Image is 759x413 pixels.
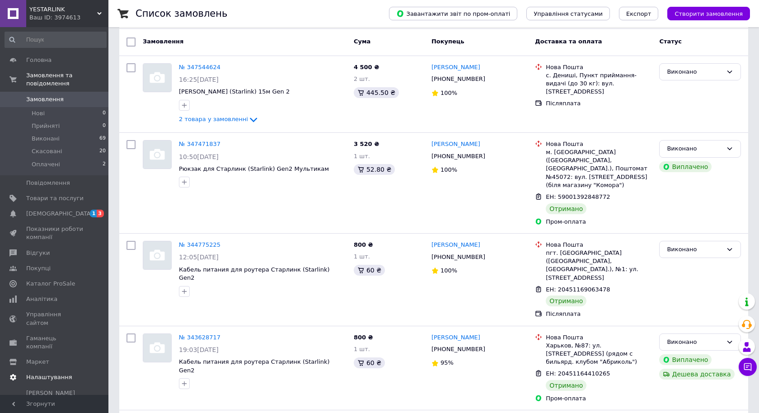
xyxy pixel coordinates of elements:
[431,140,480,149] a: [PERSON_NAME]
[32,147,62,155] span: Скасовані
[535,38,602,45] span: Доставка та оплата
[440,89,457,96] span: 100%
[430,343,487,355] div: [PHONE_NUMBER]
[440,359,454,366] span: 95%
[658,10,750,17] a: Створити замовлення
[32,160,60,169] span: Оплачені
[32,122,60,130] span: Прийняті
[26,179,70,187] span: Повідомлення
[354,241,373,248] span: 800 ₴
[546,394,652,403] div: Пром-оплата
[546,286,610,293] span: ЕН: 20451169063478
[354,141,379,147] span: 3 520 ₴
[354,253,370,260] span: 1 шт.
[136,8,227,19] h1: Список замовлень
[26,310,84,327] span: Управління сайтом
[99,135,106,143] span: 69
[32,135,60,143] span: Виконані
[179,334,220,341] a: № 343628717
[143,141,171,169] img: Фото товару
[143,241,172,270] a: Фото товару
[32,109,45,117] span: Нові
[546,193,610,200] span: ЕН: 59001392848772
[26,225,84,241] span: Показники роботи компанії
[626,10,651,17] span: Експорт
[179,165,329,172] span: Рюкзак для Старлинк (Starlink) Gen2 Мультикам
[546,218,652,226] div: Пром-оплата
[389,7,517,20] button: Завантажити звіт по пром-оплаті
[659,369,734,380] div: Дешева доставка
[354,38,370,45] span: Cума
[26,95,64,103] span: Замовлення
[546,241,652,249] div: Нова Пошта
[29,14,108,22] div: Ваш ID: 3974613
[659,354,712,365] div: Виплачено
[354,64,379,70] span: 4 500 ₴
[659,38,682,45] span: Статус
[431,241,480,249] a: [PERSON_NAME]
[179,266,330,282] a: Кабель питания для роутера Старлинк (Starlink) Gen2
[26,56,52,64] span: Головна
[430,251,487,263] div: [PHONE_NUMBER]
[546,99,652,108] div: Післяплата
[26,280,75,288] span: Каталог ProSale
[354,153,370,160] span: 1 шт.
[546,310,652,318] div: Післяплата
[546,342,652,366] div: Харьков, №87: ул. [STREET_ADDRESS] (рядом с бильярд. клубом "Абриколь")
[5,32,107,48] input: Пошук
[179,64,220,70] a: № 347544624
[546,203,586,214] div: Отримано
[103,160,106,169] span: 2
[534,10,603,17] span: Управління статусами
[659,161,712,172] div: Виплачено
[26,249,50,257] span: Відгуки
[354,334,373,341] span: 800 ₴
[179,346,219,353] span: 19:03[DATE]
[143,241,171,269] img: Фото товару
[739,358,757,376] button: Чат з покупцем
[179,88,290,95] a: [PERSON_NAME] (Starlink) 15м Gen 2
[143,333,172,362] a: Фото товару
[546,333,652,342] div: Нова Пошта
[546,249,652,282] div: пгт. [GEOGRAPHIC_DATA] ([GEOGRAPHIC_DATA], [GEOGRAPHIC_DATA].), №1: ул. [STREET_ADDRESS]
[179,141,220,147] a: № 347471837
[667,67,722,77] div: Виконано
[143,140,172,169] a: Фото товару
[143,334,171,362] img: Фото товару
[430,73,487,85] div: [PHONE_NUMBER]
[354,265,385,276] div: 60 ₴
[143,64,171,92] img: Фото товару
[546,63,652,71] div: Нова Пошта
[440,267,457,274] span: 100%
[396,9,510,18] span: Завантажити звіт по пром-оплаті
[431,38,464,45] span: Покупець
[179,153,219,160] span: 10:50[DATE]
[90,210,97,217] span: 1
[675,10,743,17] span: Створити замовлення
[619,7,659,20] button: Експорт
[26,264,51,272] span: Покупці
[143,38,183,45] span: Замовлення
[179,241,220,248] a: № 344775225
[430,150,487,162] div: [PHONE_NUMBER]
[667,245,722,254] div: Виконано
[179,358,330,374] a: Кабель питания для роутера Старлинк (Starlink) Gen2
[431,333,480,342] a: [PERSON_NAME]
[354,357,385,368] div: 60 ₴
[103,109,106,117] span: 0
[667,338,722,347] div: Виконано
[26,334,84,351] span: Гаманець компанії
[26,358,49,366] span: Маркет
[546,370,610,377] span: ЕН: 20451164410265
[546,148,652,189] div: м. [GEOGRAPHIC_DATA] ([GEOGRAPHIC_DATA], [GEOGRAPHIC_DATA].), Поштомат №45072: вул. [STREET_ADDRE...
[667,144,722,154] div: Виконано
[667,7,750,20] button: Створити замовлення
[179,116,259,122] a: 2 товара у замовленні
[179,76,219,83] span: 16:25[DATE]
[546,296,586,306] div: Отримано
[26,373,72,381] span: Налаштування
[526,7,610,20] button: Управління статусами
